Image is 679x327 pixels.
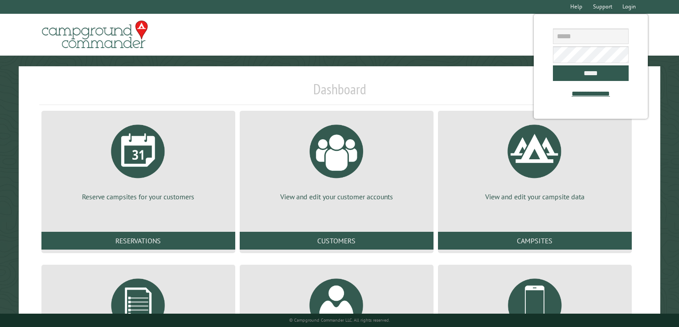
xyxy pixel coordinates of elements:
[250,118,423,202] a: View and edit your customer accounts
[52,192,225,202] p: Reserve campsites for your customers
[449,192,621,202] p: View and edit your campsite data
[39,17,151,52] img: Campground Commander
[449,118,621,202] a: View and edit your campsite data
[289,317,390,323] small: © Campground Commander LLC. All rights reserved.
[438,232,632,250] a: Campsites
[240,232,434,250] a: Customers
[39,81,640,105] h1: Dashboard
[250,192,423,202] p: View and edit your customer accounts
[52,118,225,202] a: Reserve campsites for your customers
[41,232,235,250] a: Reservations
